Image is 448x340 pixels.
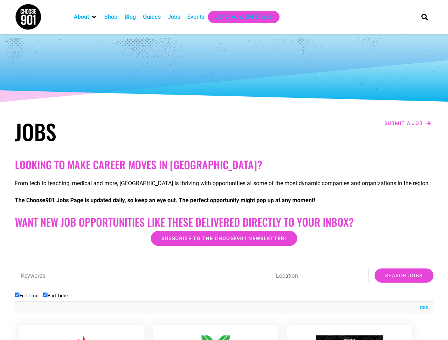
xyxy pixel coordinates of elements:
[215,13,272,21] a: Get Choose901 Emails
[419,11,430,23] div: Search
[15,158,433,171] h2: Looking to make career moves in [GEOGRAPHIC_DATA]?
[15,269,265,282] input: Keywords
[151,231,297,246] a: Subscribe to the Choose901 newsletter!
[74,13,89,21] a: About
[187,13,204,21] a: Events
[161,236,286,241] span: Subscribe to the Choose901 newsletter!
[15,293,38,298] label: Full Time
[15,179,433,188] p: From tech to teaching, medical and more, [GEOGRAPHIC_DATA] is thriving with opportunities at some...
[143,13,161,21] a: Guides
[15,197,315,204] strong: The Choose901 Jobs Page is updated daily, so keep an eye out. The perfect opportunity might pop u...
[375,268,433,283] input: Search Jobs
[104,13,117,21] a: Shop
[382,119,433,128] a: Submit a job
[15,216,433,228] h2: Want New Job Opportunities like these Delivered Directly to your Inbox?
[385,121,423,126] span: Submit a job
[15,293,20,297] input: Full Time
[70,11,409,23] nav: Main nav
[125,13,136,21] a: Blog
[168,13,180,21] a: Jobs
[43,293,48,297] input: Part Time
[70,11,101,23] div: About
[270,269,369,282] input: Location
[416,304,428,311] a: RSS
[15,119,221,144] h1: Jobs
[43,293,68,298] label: Part Time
